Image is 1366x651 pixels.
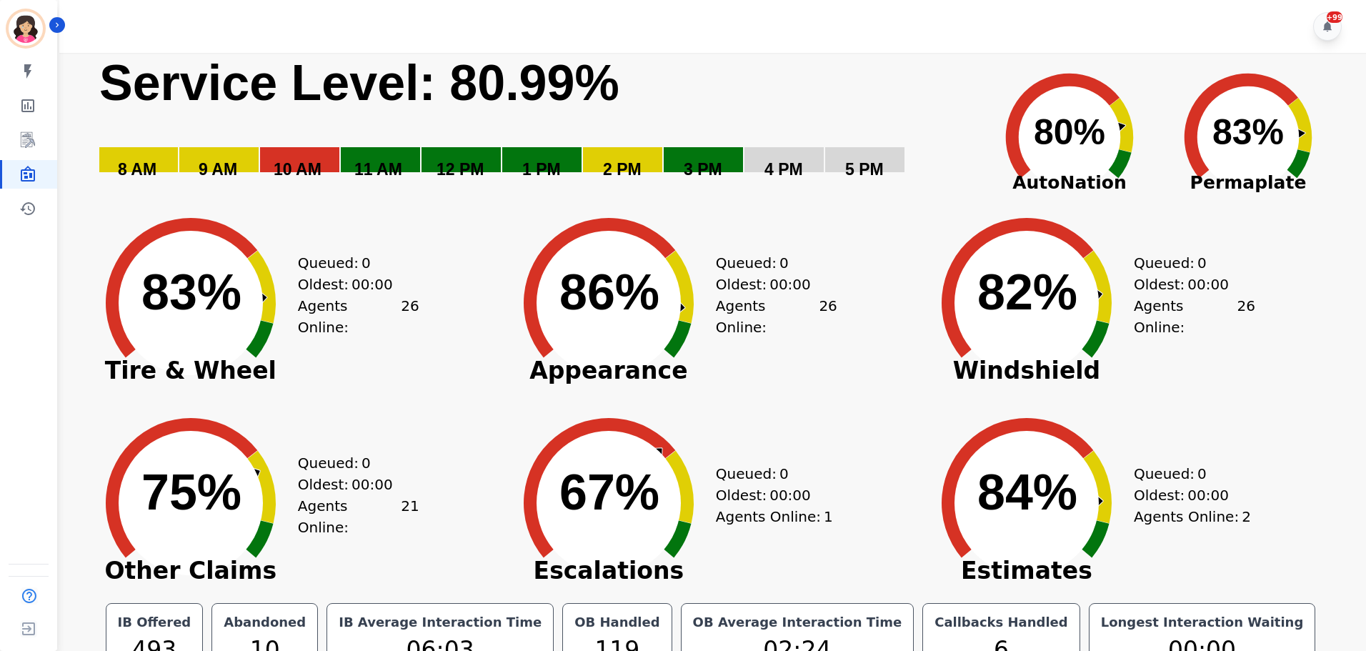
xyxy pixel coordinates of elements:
[522,160,561,179] text: 1 PM
[1242,506,1251,527] span: 2
[769,274,811,295] span: 00:00
[298,274,405,295] div: Oldest:
[977,464,1077,520] text: 84%
[980,169,1159,197] span: AutoNation
[1187,274,1229,295] span: 00:00
[9,11,43,46] img: Bordered avatar
[764,160,803,179] text: 4 PM
[1327,11,1342,23] div: +99
[352,274,393,295] span: 00:00
[919,364,1134,378] span: Windshield
[362,452,371,474] span: 0
[1134,506,1255,527] div: Agents Online:
[716,463,823,484] div: Queued:
[98,53,972,199] svg: Service Level: 0%
[684,160,722,179] text: 3 PM
[1197,252,1207,274] span: 0
[141,264,241,320] text: 83%
[977,264,1077,320] text: 82%
[437,160,484,179] text: 12 PM
[769,484,811,506] span: 00:00
[401,495,419,538] span: 21
[1134,252,1241,274] div: Queued:
[298,495,419,538] div: Agents Online:
[1187,484,1229,506] span: 00:00
[932,612,1071,632] div: Callbacks Handled
[221,612,309,632] div: Abandoned
[1134,274,1241,295] div: Oldest:
[690,612,905,632] div: OB Average Interaction Time
[716,274,823,295] div: Oldest:
[354,160,402,179] text: 11 AM
[1134,484,1241,506] div: Oldest:
[716,506,837,527] div: Agents Online:
[199,160,237,179] text: 9 AM
[1034,112,1105,152] text: 80%
[502,564,716,578] span: Escalations
[1098,612,1307,632] div: Longest Interaction Waiting
[115,612,194,632] div: IB Offered
[559,264,659,320] text: 86%
[362,252,371,274] span: 0
[1159,169,1337,197] span: Permaplate
[1134,463,1241,484] div: Queued:
[298,474,405,495] div: Oldest:
[716,484,823,506] div: Oldest:
[1134,295,1255,338] div: Agents Online:
[84,564,298,578] span: Other Claims
[919,564,1134,578] span: Estimates
[502,364,716,378] span: Appearance
[99,55,619,111] text: Service Level: 80.99%
[1197,463,1207,484] span: 0
[559,464,659,520] text: 67%
[824,506,833,527] span: 1
[603,160,642,179] text: 2 PM
[572,612,662,632] div: OB Handled
[298,452,405,474] div: Queued:
[84,364,298,378] span: Tire & Wheel
[401,295,419,338] span: 26
[1212,112,1284,152] text: 83%
[141,464,241,520] text: 75%
[716,295,837,338] div: Agents Online:
[336,612,544,632] div: IB Average Interaction Time
[845,160,884,179] text: 5 PM
[352,474,393,495] span: 00:00
[1237,295,1255,338] span: 26
[274,160,321,179] text: 10 AM
[716,252,823,274] div: Queued:
[298,295,419,338] div: Agents Online:
[118,160,156,179] text: 8 AM
[298,252,405,274] div: Queued:
[779,463,789,484] span: 0
[819,295,837,338] span: 26
[779,252,789,274] span: 0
